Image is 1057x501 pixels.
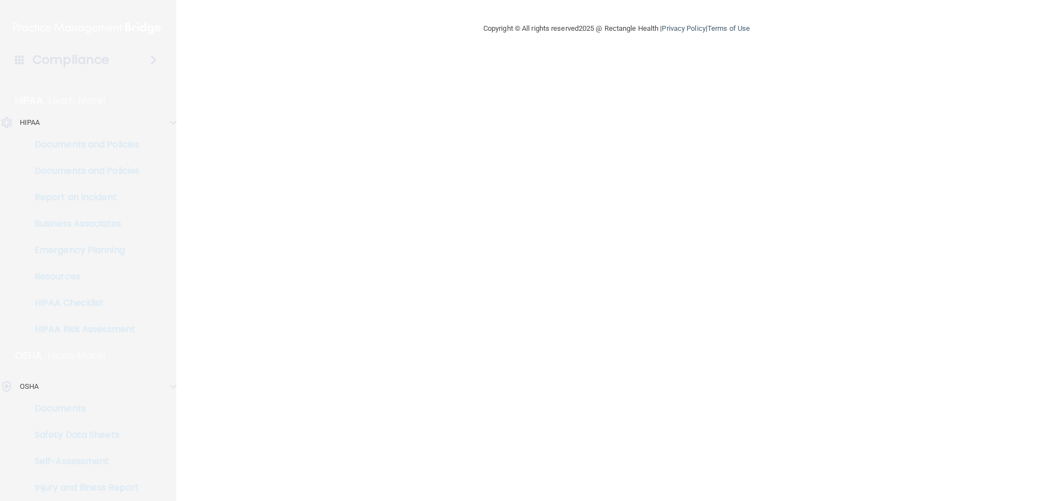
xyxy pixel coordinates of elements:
a: Terms of Use [707,24,750,32]
p: HIPAA [20,116,40,129]
p: Documents and Policies [7,139,157,150]
p: Emergency Planning [7,245,157,256]
a: Privacy Policy [662,24,705,32]
img: PMB logo [13,17,163,39]
div: Copyright © All rights reserved 2025 @ Rectangle Health | | [416,11,818,46]
p: Self-Assessment [7,456,157,467]
p: Learn More! [48,94,107,107]
h4: Compliance [32,52,109,68]
p: Safety Data Sheets [7,430,157,441]
p: Documents [7,403,157,414]
p: OSHA [15,349,42,362]
p: Learn More! [48,349,106,362]
p: HIPAA Risk Assessment [7,324,157,335]
p: Resources [7,271,157,282]
p: Business Associates [7,218,157,229]
p: Injury and Illness Report [7,482,157,493]
p: Documents and Policies [7,166,157,177]
p: OSHA [20,380,39,393]
p: HIPAA [15,94,43,107]
p: HIPAA Checklist [7,298,157,309]
p: Report an Incident [7,192,157,203]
